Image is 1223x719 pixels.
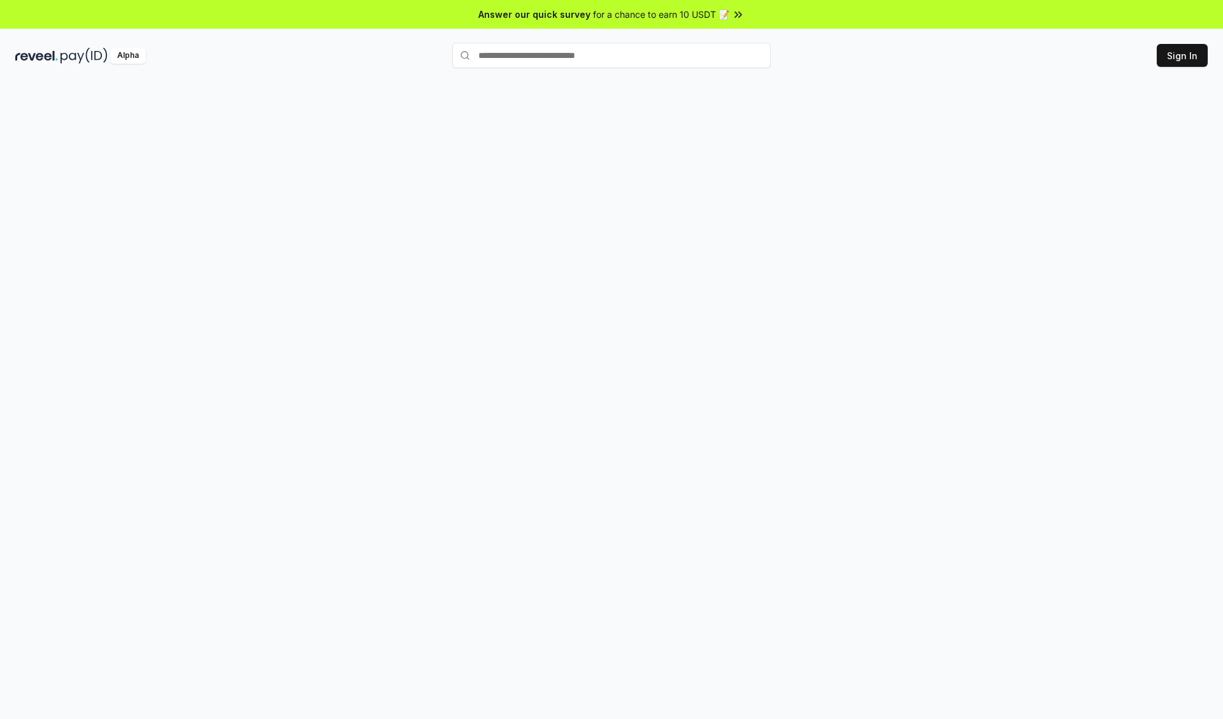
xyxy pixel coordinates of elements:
img: reveel_dark [15,48,58,64]
span: Answer our quick survey [478,8,590,21]
span: for a chance to earn 10 USDT 📝 [593,8,729,21]
button: Sign In [1157,44,1208,67]
div: Alpha [110,48,146,64]
img: pay_id [61,48,108,64]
